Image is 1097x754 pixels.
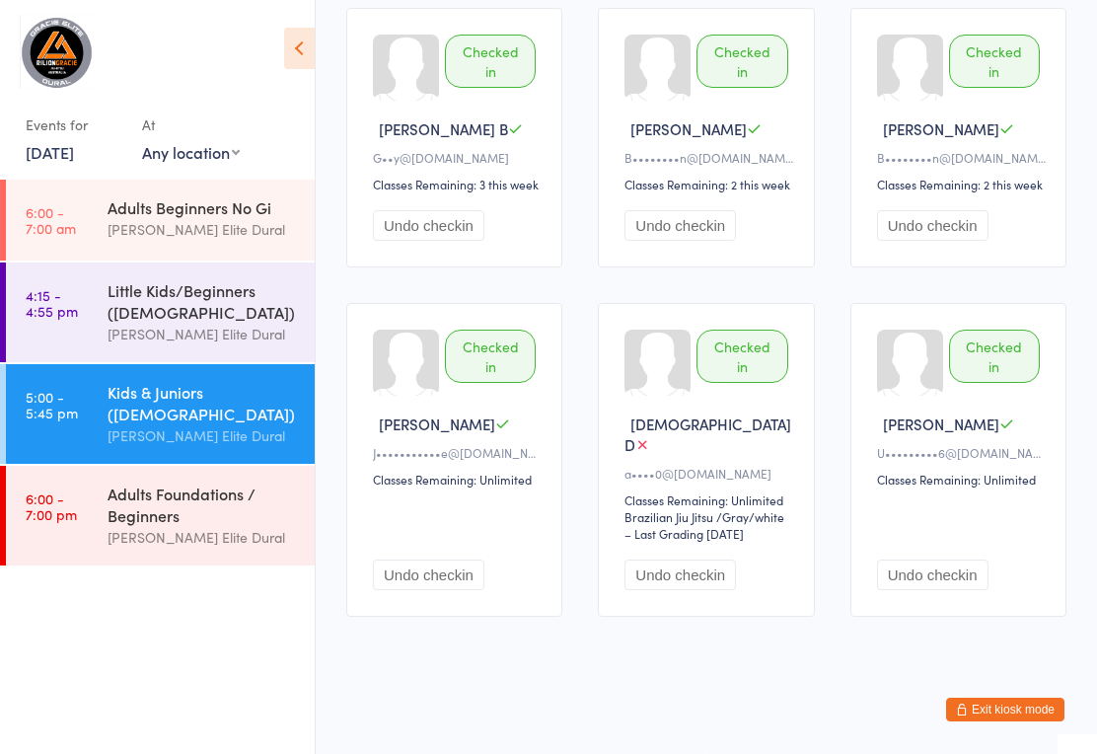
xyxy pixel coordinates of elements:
a: [DATE] [26,141,74,163]
div: Checked in [445,35,536,88]
div: At [142,109,240,141]
div: Classes Remaining: Unlimited [624,491,793,508]
div: a••••0@[DOMAIN_NAME] [624,465,793,482]
div: Adults Beginners No Gi [108,196,298,218]
span: [DEMOGRAPHIC_DATA] D [624,414,791,455]
div: Checked in [949,35,1040,88]
div: Brazilian Jiu Jitsu [624,508,713,525]
span: [PERSON_NAME] [883,118,999,139]
div: U•••••••••6@[DOMAIN_NAME] [877,444,1046,461]
div: Events for [26,109,122,141]
a: 4:15 -4:55 pmLittle Kids/Beginners ([DEMOGRAPHIC_DATA])[PERSON_NAME] Elite Dural [6,263,315,362]
a: 6:00 -7:00 pmAdults Foundations / Beginners[PERSON_NAME] Elite Dural [6,466,315,565]
div: Classes Remaining: 2 this week [877,176,1046,192]
div: B••••••••n@[DOMAIN_NAME] [624,149,793,166]
a: 6:00 -7:00 amAdults Beginners No Gi[PERSON_NAME] Elite Dural [6,180,315,261]
div: G••y@[DOMAIN_NAME] [373,149,542,166]
time: 6:00 - 7:00 am [26,204,76,236]
button: Undo checkin [624,210,736,241]
div: Classes Remaining: Unlimited [877,471,1046,488]
div: B••••••••n@[DOMAIN_NAME] [877,149,1046,166]
span: [PERSON_NAME] [883,414,999,434]
button: Undo checkin [373,560,484,590]
div: Adults Foundations / Beginners [108,483,298,526]
div: Checked in [949,330,1040,383]
div: [PERSON_NAME] Elite Dural [108,323,298,345]
div: Classes Remaining: 2 this week [624,176,793,192]
a: 5:00 -5:45 pmKids & Juniors ([DEMOGRAPHIC_DATA])[PERSON_NAME] Elite Dural [6,364,315,464]
div: Little Kids/Beginners ([DEMOGRAPHIC_DATA]) [108,279,298,323]
div: Checked in [445,330,536,383]
div: Classes Remaining: 3 this week [373,176,542,192]
div: Classes Remaining: Unlimited [373,471,542,488]
button: Exit kiosk mode [946,698,1064,721]
div: [PERSON_NAME] Elite Dural [108,526,298,549]
time: 6:00 - 7:00 pm [26,490,77,522]
div: Kids & Juniors ([DEMOGRAPHIC_DATA]) [108,381,298,424]
div: J•••••••••••e@[DOMAIN_NAME] [373,444,542,461]
button: Undo checkin [373,210,484,241]
div: [PERSON_NAME] Elite Dural [108,218,298,241]
button: Undo checkin [877,560,988,590]
div: Any location [142,141,240,163]
span: [PERSON_NAME] [630,118,747,139]
img: Gracie Elite Jiu Jitsu Dural [20,15,94,89]
div: Checked in [696,330,787,383]
button: Undo checkin [624,560,736,590]
div: Checked in [696,35,787,88]
div: [PERSON_NAME] Elite Dural [108,424,298,447]
span: [PERSON_NAME] [379,414,495,434]
span: [PERSON_NAME] B [379,118,508,139]
time: 4:15 - 4:55 pm [26,287,78,319]
time: 5:00 - 5:45 pm [26,389,78,420]
button: Undo checkin [877,210,988,241]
